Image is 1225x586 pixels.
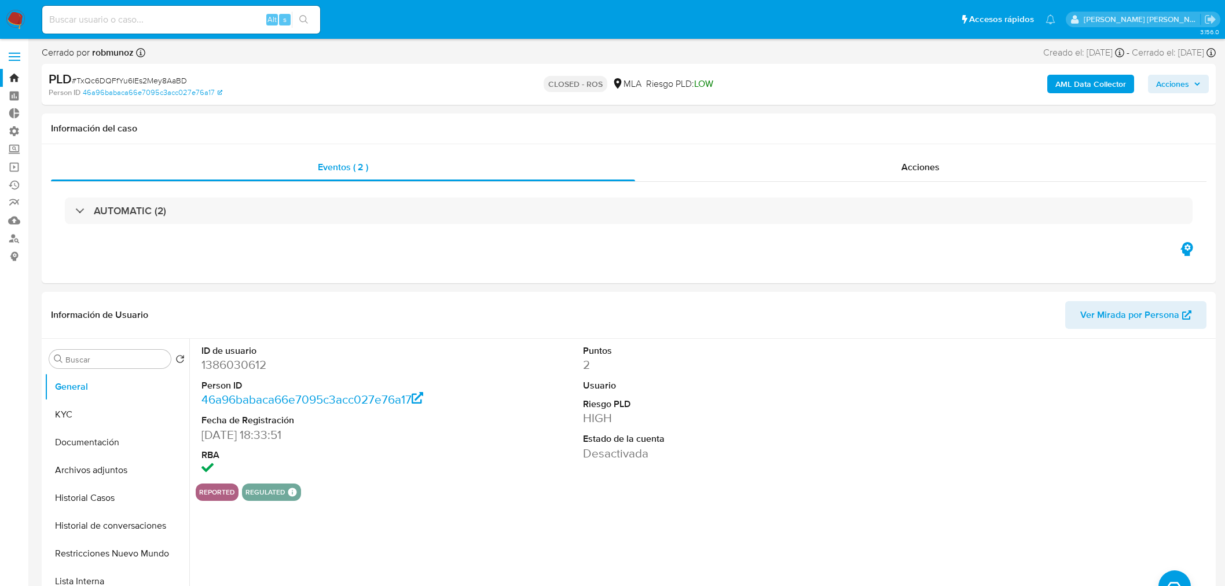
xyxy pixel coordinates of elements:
[267,14,277,25] span: Alt
[1043,46,1124,59] div: Creado el: [DATE]
[1127,46,1129,59] span: -
[1084,14,1201,25] p: roberto.munoz@mercadolibre.com
[245,490,285,495] button: regulated
[1148,75,1209,93] button: Acciones
[45,540,189,567] button: Restricciones Nuevo Mundo
[318,160,368,174] span: Eventos ( 2 )
[201,449,444,462] dt: RBA
[54,354,63,364] button: Buscar
[201,391,424,408] a: 46a96babaca66e7095c3acc027e76a17
[49,87,80,98] b: Person ID
[42,46,134,59] span: Cerrado por
[583,433,826,445] dt: Estado de la cuenta
[969,13,1034,25] span: Accesos rápidos
[583,410,826,426] dd: HIGH
[583,357,826,373] dd: 2
[49,69,72,88] b: PLD
[694,77,713,90] span: LOW
[65,197,1193,224] div: AUTOMATIC (2)
[45,428,189,456] button: Documentación
[1132,46,1216,59] div: Cerrado el: [DATE]
[1156,75,1189,93] span: Acciones
[201,379,444,392] dt: Person ID
[583,379,826,392] dt: Usuario
[646,78,713,90] span: Riesgo PLD:
[1065,301,1206,329] button: Ver Mirada por Persona
[1047,75,1134,93] button: AML Data Collector
[51,123,1206,134] h1: Información del caso
[612,78,641,90] div: MLA
[51,309,148,321] h1: Información de Usuario
[45,512,189,540] button: Historial de conversaciones
[45,484,189,512] button: Historial Casos
[583,445,826,462] dd: Desactivada
[1046,14,1055,24] a: Notificaciones
[1204,13,1216,25] a: Salir
[45,401,189,428] button: KYC
[901,160,940,174] span: Acciones
[45,456,189,484] button: Archivos adjuntos
[94,204,166,217] h3: AUTOMATIC (2)
[544,76,607,92] p: CLOSED - ROS
[292,12,316,28] button: search-icon
[283,14,287,25] span: s
[90,46,134,59] b: robmunoz
[201,345,444,357] dt: ID de usuario
[201,357,444,373] dd: 1386030612
[175,354,185,367] button: Volver al orden por defecto
[201,427,444,443] dd: [DATE] 18:33:51
[583,398,826,411] dt: Riesgo PLD
[65,354,166,365] input: Buscar
[199,490,235,495] button: reported
[83,87,222,98] a: 46a96babaca66e7095c3acc027e76a17
[1080,301,1179,329] span: Ver Mirada por Persona
[201,414,444,427] dt: Fecha de Registración
[45,373,189,401] button: General
[1055,75,1126,93] b: AML Data Collector
[42,12,320,27] input: Buscar usuario o caso...
[583,345,826,357] dt: Puntos
[72,75,187,86] span: # TxQc6DQFfYu6IEs2Mey8AaBD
